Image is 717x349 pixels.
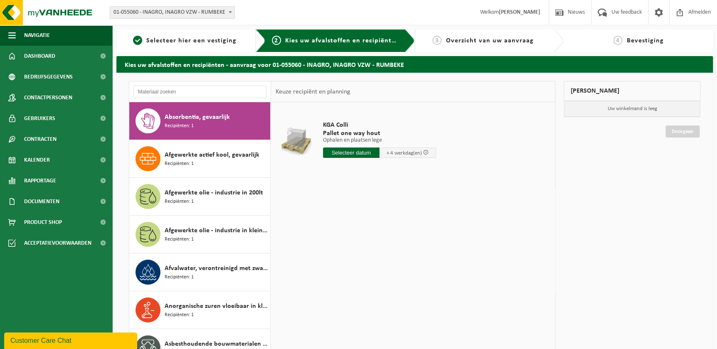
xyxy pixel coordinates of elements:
span: Recipiënten: 1 [165,236,194,243]
p: Uw winkelmand is leeg [564,101,700,117]
span: Navigatie [24,25,50,46]
span: Absorbentia, gevaarlijk [165,112,230,122]
span: Selecteer hier een vestiging [146,37,236,44]
div: [PERSON_NAME] [564,81,700,101]
span: 01-055060 - INAGRO, INAGRO VZW - RUMBEKE [110,7,234,18]
p: Ophalen en plaatsen lege [323,138,436,143]
button: Anorganische zuren vloeibaar in kleinverpakking Recipiënten: 1 [129,291,271,329]
span: Bedrijfsgegevens [24,66,73,87]
button: Afvalwater, verontreinigd met zware metalen Recipiënten: 1 [129,253,271,291]
span: Afgewerkte olie - industrie in 200lt [165,188,263,198]
span: Anorganische zuren vloeibaar in kleinverpakking [165,301,268,311]
span: Product Shop [24,212,62,233]
span: Contracten [24,129,57,150]
button: Afgewerkte actief kool, gevaarlijk Recipiënten: 1 [129,140,271,178]
span: Asbesthoudende bouwmaterialen cementgebonden (hechtgebonden) [165,339,268,349]
span: Recipiënten: 1 [165,160,194,168]
span: Recipiënten: 1 [165,122,194,130]
span: Rapportage [24,170,56,191]
span: Documenten [24,191,59,212]
a: Doorgaan [665,125,700,138]
span: 01-055060 - INAGRO, INAGRO VZW - RUMBEKE [110,6,235,19]
strong: [PERSON_NAME] [499,9,540,15]
span: Recipiënten: 1 [165,273,194,281]
span: KGA Colli [323,121,436,129]
div: Keuze recipiënt en planning [271,81,354,102]
span: Overzicht van uw aanvraag [446,37,533,44]
span: 3 [432,36,441,45]
span: Recipiënten: 1 [165,198,194,206]
span: Recipiënten: 1 [165,311,194,319]
span: + 4 werkdag(en) [387,150,422,156]
span: Contactpersonen [24,87,72,108]
span: Kalender [24,150,50,170]
span: Kies uw afvalstoffen en recipiënten [285,37,399,44]
span: Bevestiging [626,37,663,44]
button: Afgewerkte olie - industrie in kleinverpakking Recipiënten: 1 [129,216,271,253]
span: 4 [613,36,622,45]
h2: Kies uw afvalstoffen en recipiënten - aanvraag voor 01-055060 - INAGRO, INAGRO VZW - RUMBEKE [116,56,713,72]
span: 2 [272,36,281,45]
span: Afvalwater, verontreinigd met zware metalen [165,263,268,273]
span: Pallet one way hout [323,129,436,138]
span: Afgewerkte actief kool, gevaarlijk [165,150,259,160]
iframe: chat widget [4,331,139,349]
a: 1Selecteer hier een vestiging [121,36,249,46]
input: Selecteer datum [323,147,379,158]
span: Dashboard [24,46,55,66]
span: Afgewerkte olie - industrie in kleinverpakking [165,226,268,236]
button: Absorbentia, gevaarlijk Recipiënten: 1 [129,102,271,140]
span: Gebruikers [24,108,55,129]
span: Acceptatievoorwaarden [24,233,91,253]
span: 1 [133,36,142,45]
input: Materiaal zoeken [133,86,266,98]
button: Afgewerkte olie - industrie in 200lt Recipiënten: 1 [129,178,271,216]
